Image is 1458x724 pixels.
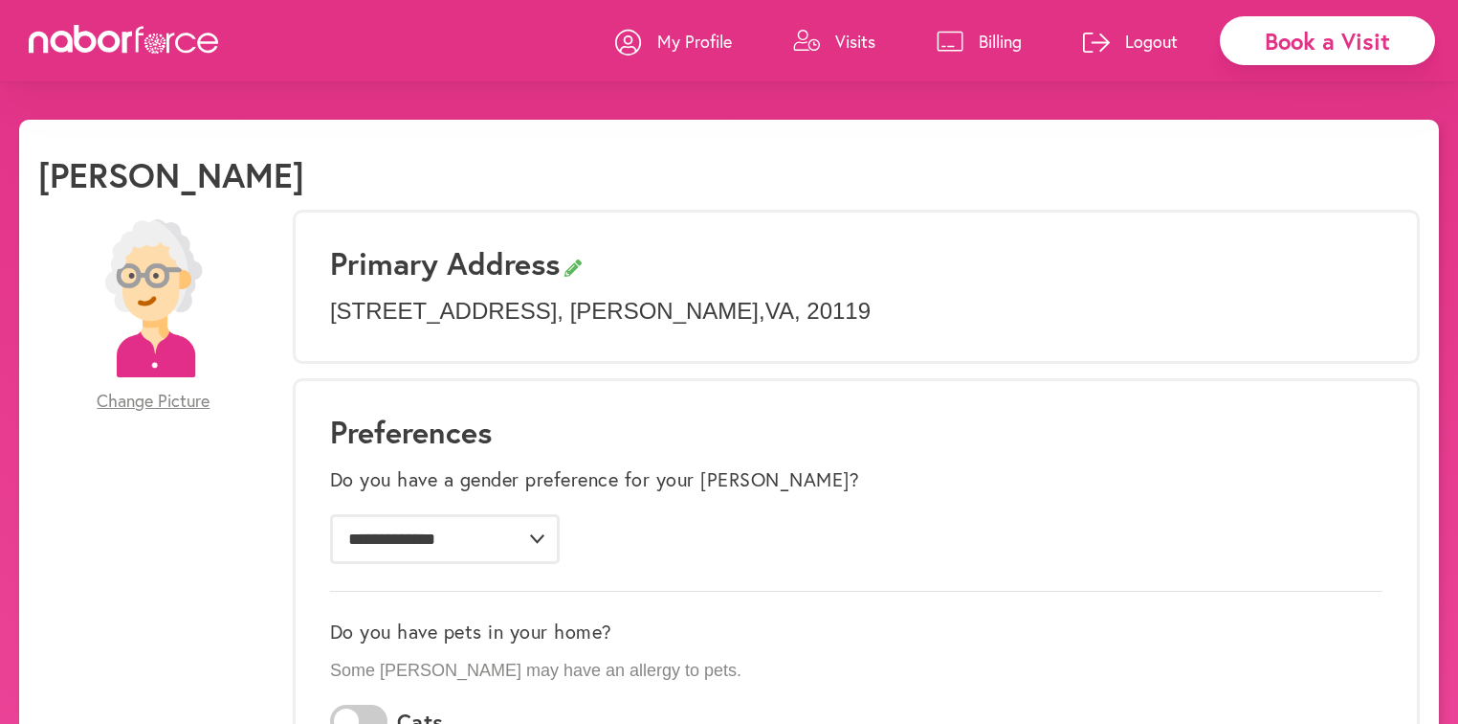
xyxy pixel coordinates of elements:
[615,12,732,70] a: My Profile
[75,219,232,377] img: efc20bcf08b0dac87679abea64c1faab.png
[330,245,1382,282] h3: Primary Address
[330,298,1382,326] p: [STREET_ADDRESS] , [PERSON_NAME] , VA , 20119
[330,621,612,644] label: Do you have pets in your home?
[330,661,1382,682] p: Some [PERSON_NAME] may have an allergy to pets.
[657,30,732,53] p: My Profile
[97,391,210,412] span: Change Picture
[330,414,1382,450] h1: Preferences
[979,30,1022,53] p: Billing
[835,30,875,53] p: Visits
[793,12,875,70] a: Visits
[330,468,860,491] label: Do you have a gender preference for your [PERSON_NAME]?
[1083,12,1178,70] a: Logout
[937,12,1022,70] a: Billing
[1125,30,1178,53] p: Logout
[1220,16,1435,65] div: Book a Visit
[38,154,304,195] h1: [PERSON_NAME]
